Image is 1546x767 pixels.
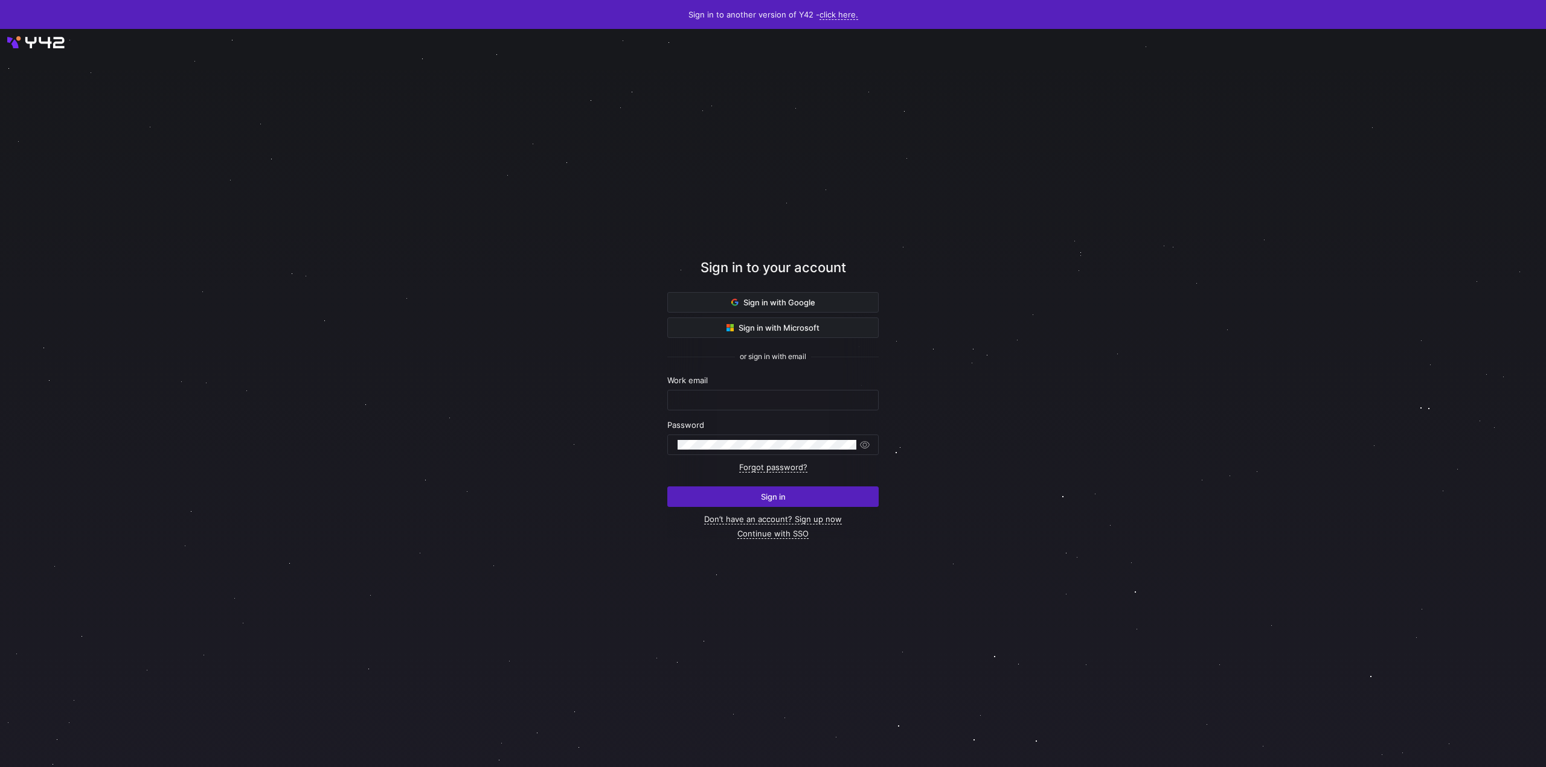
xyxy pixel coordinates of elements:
[667,420,704,430] span: Password
[731,298,815,307] span: Sign in with Google
[737,529,809,539] a: Continue with SSO
[667,317,879,338] button: Sign in with Microsoft
[667,486,879,507] button: Sign in
[739,462,807,473] a: Forgot password?
[761,492,786,501] span: Sign in
[726,323,820,333] span: Sign in with Microsoft
[667,258,879,292] div: Sign in to your account
[740,352,806,361] span: or sign in with email
[820,10,858,20] a: click here.
[667,292,879,313] button: Sign in with Google
[704,514,842,524] a: Don’t have an account? Sign up now
[667,375,708,385] span: Work email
